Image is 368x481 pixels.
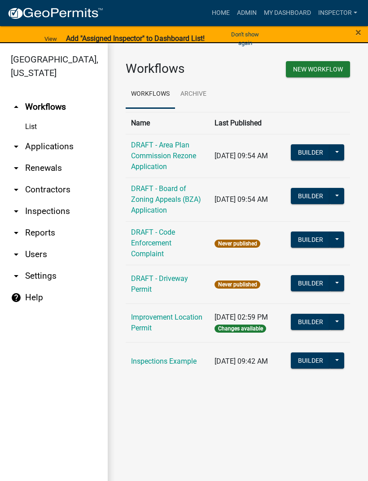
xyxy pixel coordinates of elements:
th: Name [126,112,209,134]
span: Never published [215,281,260,289]
a: DRAFT - Driveway Permit [131,274,188,294]
button: Builder [291,232,330,248]
a: Improvement Location Permit [131,313,202,332]
a: DRAFT - Area Plan Commission Rezone Application [131,141,196,171]
span: × [355,26,361,39]
a: Workflows [126,80,175,109]
button: Don't show again [221,27,269,50]
button: Builder [291,314,330,330]
a: Archive [175,80,212,109]
i: arrow_drop_down [11,227,22,238]
i: arrow_drop_down [11,206,22,217]
a: Home [208,4,233,22]
a: Admin [233,4,260,22]
span: Never published [215,240,260,248]
i: arrow_drop_down [11,184,22,195]
a: Inspector [315,4,361,22]
i: arrow_drop_down [11,271,22,281]
button: Close [355,27,361,38]
a: Inspections Example [131,357,197,365]
span: [DATE] 02:59 PM [215,313,268,321]
i: arrow_drop_up [11,102,22,112]
i: arrow_drop_down [11,163,22,174]
button: Builder [291,144,330,160]
span: Changes available [215,325,266,333]
strong: Add "Assigned Inspector" to Dashboard List! [66,34,205,43]
i: help [11,292,22,303]
a: DRAFT - Code Enforcement Complaint [131,228,175,258]
span: [DATE] 09:54 AM [215,151,268,160]
a: View [41,31,61,46]
i: arrow_drop_down [11,141,22,152]
button: Builder [291,275,330,291]
i: arrow_drop_down [11,249,22,260]
button: Builder [291,352,330,369]
button: Builder [291,188,330,204]
button: New Workflow [286,61,350,77]
a: My Dashboard [260,4,315,22]
a: DRAFT - Board of Zoning Appeals (BZA) Application [131,184,201,214]
h3: Workflows [126,61,231,76]
span: [DATE] 09:42 AM [215,357,268,365]
th: Last Published [209,112,285,134]
span: [DATE] 09:54 AM [215,195,268,204]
